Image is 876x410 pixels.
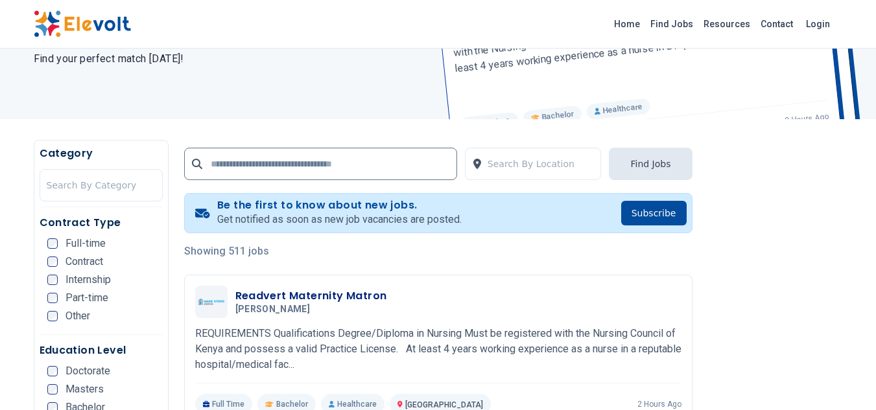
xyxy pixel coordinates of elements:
[65,311,90,321] span: Other
[65,275,111,285] span: Internship
[65,366,110,376] span: Doctorate
[645,14,698,34] a: Find Jobs
[198,299,224,306] img: Marie Stopes
[698,14,755,34] a: Resources
[40,146,163,161] h5: Category
[195,326,681,372] p: REQUIREMENTS Qualifications Degree/Diploma in Nursing Must be registered with the Nursing Council...
[217,199,462,212] h4: Be the first to know about new jobs.
[47,256,58,267] input: Contract
[34,10,131,38] img: Elevolt
[47,366,58,376] input: Doctorate
[798,11,838,37] a: Login
[184,244,693,259] p: Showing 511 jobs
[811,348,876,410] iframe: Chat Widget
[47,311,58,321] input: Other
[637,399,681,409] p: 2 hours ago
[609,14,645,34] a: Home
[609,148,692,180] button: Find Jobs
[65,238,106,249] span: Full-time
[755,14,798,34] a: Contact
[621,201,687,225] button: Subscribe
[65,256,103,267] span: Contract
[235,304,311,315] span: [PERSON_NAME]
[65,384,104,394] span: Masters
[65,293,108,303] span: Part-time
[217,212,462,227] p: Get notified as soon as new job vacancies are posted.
[40,343,163,358] h5: Education Level
[47,275,58,285] input: Internship
[47,238,58,249] input: Full-time
[47,384,58,394] input: Masters
[276,399,308,409] span: Bachelor
[40,215,163,231] h5: Contract Type
[405,400,483,409] span: [GEOGRAPHIC_DATA]
[235,288,387,304] h3: Readvert Maternity Matron
[47,293,58,303] input: Part-time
